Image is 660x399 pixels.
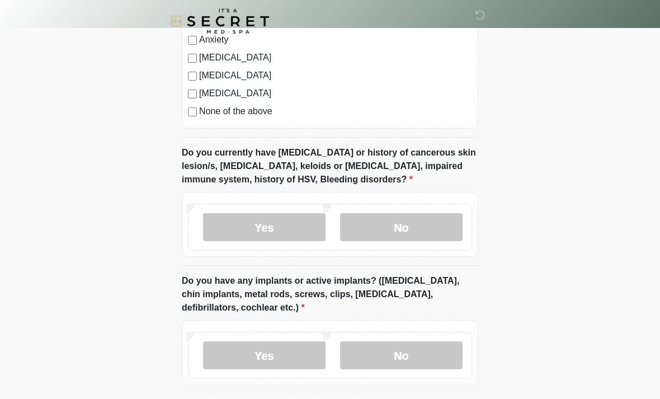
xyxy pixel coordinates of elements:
label: Do you currently have [MEDICAL_DATA] or history of cancerous skin lesion/s, [MEDICAL_DATA], keloi... [182,146,478,186]
input: [MEDICAL_DATA] [188,90,197,98]
label: No [340,341,463,369]
img: It's A Secret Med Spa Logo [171,8,269,34]
input: [MEDICAL_DATA] [188,54,197,63]
label: [MEDICAL_DATA] [199,87,472,100]
input: [MEDICAL_DATA] [188,72,197,81]
label: None of the above [199,105,472,118]
label: Yes [203,341,326,369]
label: [MEDICAL_DATA] [199,51,472,64]
label: Do you have any implants or active implants? ([MEDICAL_DATA], chin implants, metal rods, screws, ... [182,274,478,314]
input: None of the above [188,107,197,116]
label: [MEDICAL_DATA] [199,69,472,82]
label: No [340,213,463,241]
label: Yes [203,213,326,241]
